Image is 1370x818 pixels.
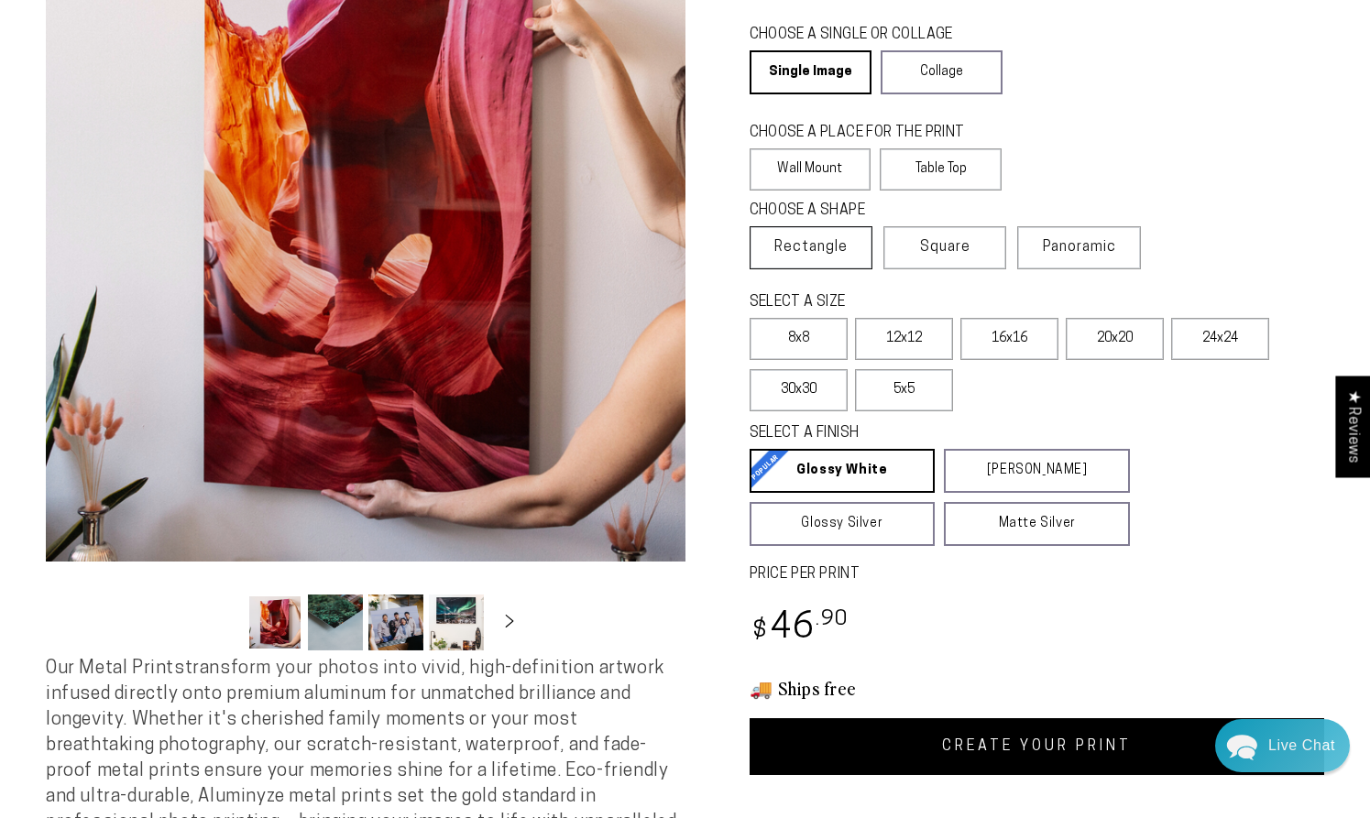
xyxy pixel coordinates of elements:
[750,148,871,191] label: Wall Mount
[1335,376,1370,477] div: Click to open Judge.me floating reviews tab
[750,50,871,94] a: Single Image
[1066,318,1164,360] label: 20x20
[750,676,1325,700] h3: 🚚 Ships free
[489,603,530,643] button: Slide right
[202,603,242,643] button: Slide left
[944,502,1130,546] a: Matte Silver
[750,718,1325,775] a: CREATE YOUR PRINT
[880,148,1002,191] label: Table Top
[196,522,247,536] span: Re:amaze
[774,236,848,258] span: Rectangle
[750,502,936,546] a: Glossy Silver
[750,449,936,493] a: Glossy White
[27,85,363,101] div: We'll respond as soon as we can.
[750,611,849,647] bdi: 46
[247,594,302,650] button: Load image 1 in gallery view
[133,27,181,75] img: Helga
[750,292,1088,313] legend: SELECT A SIZE
[944,449,1130,493] a: [PERSON_NAME]
[752,619,768,644] span: $
[1043,240,1116,255] span: Panoramic
[920,236,970,258] span: Square
[750,25,986,46] legend: CHOOSE A SINGLE OR COLLAGE
[1268,719,1335,772] div: Contact Us Directly
[750,318,848,360] label: 8x8
[855,369,953,411] label: 5x5
[308,594,363,650] button: Load image 2 in gallery view
[124,552,266,582] a: Send a Message
[171,27,219,75] img: Marie J
[368,594,423,650] button: Load image 3 in gallery view
[429,594,484,650] button: Load image 4 in gallery view
[816,609,849,630] sup: .90
[1171,318,1269,360] label: 24x24
[750,423,1088,444] legend: SELECT A FINISH
[210,27,258,75] img: John
[750,564,1325,585] label: PRICE PER PRINT
[750,369,848,411] label: 30x30
[1215,719,1350,772] div: Chat widget toggle
[750,201,988,222] legend: CHOOSE A SHAPE
[881,50,1003,94] a: Collage
[140,526,248,535] span: We run on
[960,318,1058,360] label: 16x16
[855,318,953,360] label: 12x12
[750,123,985,144] legend: CHOOSE A PLACE FOR THE PRINT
